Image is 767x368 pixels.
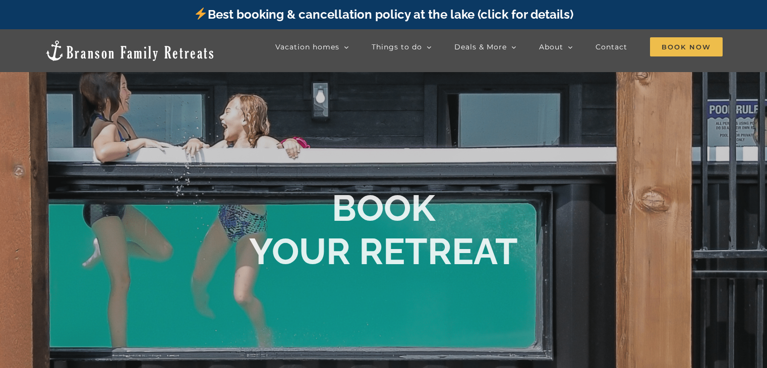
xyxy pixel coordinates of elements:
a: Things to do [372,37,432,57]
span: About [539,43,563,50]
b: BOOK YOUR RETREAT [249,187,518,273]
a: Contact [596,37,627,57]
a: About [539,37,573,57]
nav: Main Menu [275,37,723,57]
a: Best booking & cancellation policy at the lake (click for details) [194,7,573,22]
a: Book Now [650,37,723,57]
a: Vacation homes [275,37,349,57]
span: Contact [596,43,627,50]
span: Book Now [650,37,723,56]
img: Branson Family Retreats Logo [44,39,215,62]
img: ⚡️ [195,8,207,20]
span: Vacation homes [275,43,339,50]
a: Deals & More [454,37,516,57]
span: Things to do [372,43,422,50]
span: Deals & More [454,43,507,50]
